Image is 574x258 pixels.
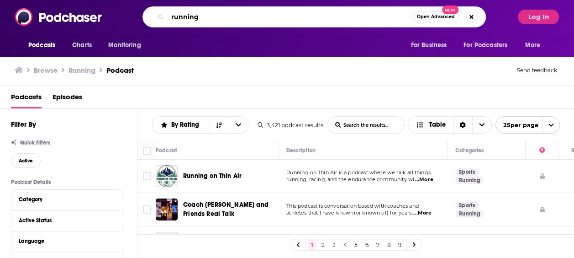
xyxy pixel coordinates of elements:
[455,202,479,209] a: Sports
[229,117,248,133] button: open menu
[415,176,433,183] span: ...More
[384,239,394,250] a: 8
[518,10,559,24] button: Log In
[341,239,350,250] a: 4
[210,117,229,133] button: Sort Direction
[152,116,248,134] h2: Choose List sort
[539,145,545,156] div: Power Score
[19,215,115,226] button: Active Status
[413,11,459,22] button: Open AdvancedNew
[66,37,97,54] a: Charts
[495,116,560,134] button: open menu
[319,239,328,250] a: 2
[11,120,36,129] h2: Filter By
[168,10,413,24] input: Search podcasts, credits, & more...
[156,232,178,254] a: Noom-Attapol
[352,239,361,250] a: 5
[411,39,447,52] span: For Business
[19,238,109,244] div: Language
[525,39,541,52] span: More
[11,153,41,168] button: Active
[11,179,122,185] p: Podcast Details
[108,39,141,52] span: Monitoring
[156,165,178,187] img: Running on Thin Air
[183,200,274,219] a: Coach [PERSON_NAME] and Friends Real Talk
[455,168,479,176] a: Sports
[519,37,552,54] button: open menu
[458,37,521,54] button: open menu
[171,122,202,128] span: By Rating
[68,66,95,75] h1: Running
[258,122,323,129] div: 3,421 podcast results
[496,118,538,132] span: 25 per page
[429,122,446,128] span: Table
[156,199,178,220] img: Coach Morton and Friends Real Talk
[153,122,210,128] button: open menu
[143,205,151,214] span: Toggle select row
[286,169,431,176] span: Running on Thin Air is a podcast where we talk all things
[404,37,458,54] button: open menu
[143,172,151,180] span: Toggle select row
[455,177,484,184] a: Running
[19,235,115,247] button: Language
[19,158,33,163] span: Active
[395,239,405,250] a: 9
[183,172,242,181] a: Running on Thin Air
[286,210,413,216] span: athletes that I have known(or known of) for years.
[11,90,42,108] a: Podcasts
[374,239,383,250] a: 7
[156,145,177,156] div: Podcast
[22,37,67,54] button: open menu
[19,193,115,205] button: Category
[183,201,269,218] span: Coach [PERSON_NAME] and Friends Real Talk
[463,39,507,52] span: For Podcasters
[19,217,109,224] div: Active Status
[72,39,92,52] span: Charts
[330,239,339,250] a: 3
[286,203,419,209] span: This podcast is conversation based with coaches and
[286,176,414,183] span: running, racing, and the endurance community wi
[20,140,50,146] span: Quick Filters
[514,66,560,75] button: Send feedback
[106,66,134,75] h3: Podcast
[455,145,484,156] div: Categories
[413,210,432,217] span: ...More
[417,15,455,19] span: Open Advanced
[183,172,242,180] span: Running on Thin Air
[286,145,316,156] div: Description
[455,210,484,217] a: Running
[53,90,82,108] a: Episodes
[442,5,458,14] span: New
[453,117,472,133] div: Sort Direction
[28,39,55,52] span: Podcasts
[408,116,492,134] button: Choose View
[308,239,317,250] a: 1
[142,6,486,27] div: Search podcasts, credits, & more...
[102,37,153,54] button: open menu
[15,8,103,26] img: Podchaser - Follow, Share and Rate Podcasts
[34,66,58,75] a: Browse
[363,239,372,250] a: 6
[19,196,109,203] div: Category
